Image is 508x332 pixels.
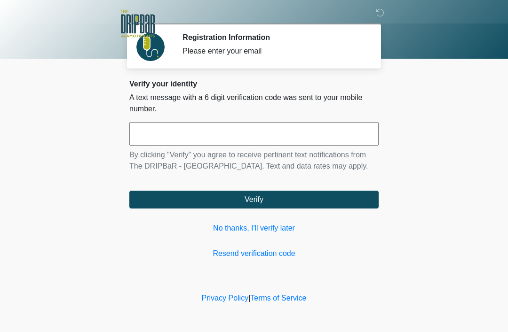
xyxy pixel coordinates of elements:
div: Please enter your email [183,46,365,57]
img: The DRIPBaR - Alamo Heights Logo [120,7,155,40]
a: Privacy Policy [202,294,249,302]
p: A text message with a 6 digit verification code was sent to your mobile number. [129,92,379,115]
a: Resend verification code [129,248,379,259]
button: Verify [129,191,379,208]
p: By clicking "Verify" you agree to receive pertinent text notifications from The DRIPBaR - [GEOGRA... [129,149,379,172]
a: | [248,294,250,302]
h2: Verify your identity [129,79,379,88]
a: Terms of Service [250,294,306,302]
a: No thanks, I'll verify later [129,223,379,234]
